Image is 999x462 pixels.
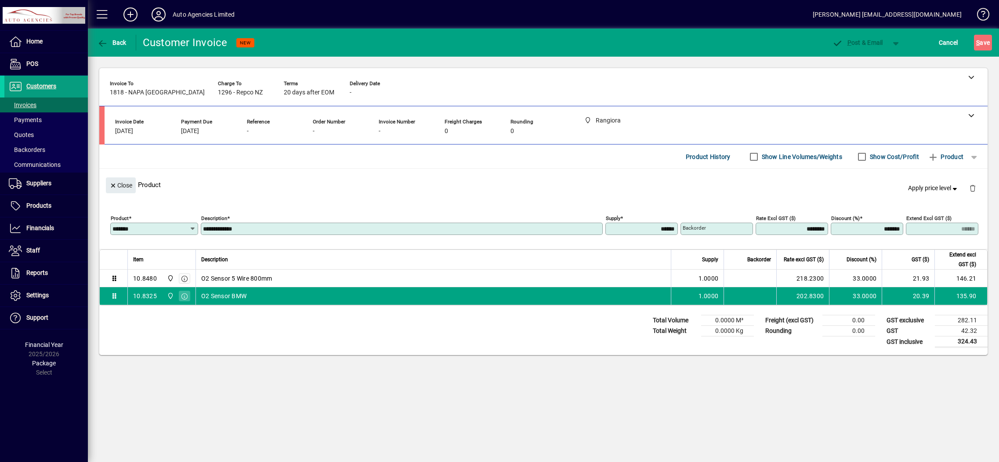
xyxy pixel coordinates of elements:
a: POS [4,53,88,75]
span: Home [26,38,43,45]
td: 33.0000 [829,287,882,305]
span: Invoices [9,101,36,108]
mat-label: Product [111,215,129,221]
span: Suppliers [26,180,51,187]
span: 1.0000 [699,292,719,300]
a: Backorders [4,142,88,157]
app-page-header-button: Delete [962,184,983,192]
td: 146.21 [934,270,987,287]
span: Close [109,178,132,193]
span: Discount (%) [847,255,876,264]
span: - [379,128,380,135]
span: Staff [26,247,40,254]
span: 1296 - Repco NZ [218,89,263,96]
span: O2 Sensor 5 Wire 800mm [201,274,272,283]
div: Product [99,169,988,201]
button: Close [106,177,136,193]
button: Post & Email [828,35,887,51]
span: Extend excl GST ($) [940,250,976,269]
td: 0.00 [822,326,875,336]
td: Rounding [761,326,822,336]
a: Quotes [4,127,88,142]
span: 0 [510,128,514,135]
div: 10.8480 [133,274,157,283]
span: Communications [9,161,61,168]
td: 33.0000 [829,270,882,287]
span: Financial Year [25,341,63,348]
button: Cancel [937,35,960,51]
span: Rangiora [165,274,175,283]
span: [DATE] [181,128,199,135]
button: Profile [145,7,173,22]
span: Support [26,314,48,321]
a: Settings [4,285,88,307]
span: Product History [686,150,731,164]
a: Suppliers [4,173,88,195]
span: 1.0000 [699,274,719,283]
button: Back [95,35,129,51]
span: Item [133,255,144,264]
span: - [313,128,315,135]
div: [PERSON_NAME] [EMAIL_ADDRESS][DOMAIN_NAME] [813,7,962,22]
span: 0 [445,128,448,135]
td: GST inclusive [882,336,935,347]
td: GST exclusive [882,315,935,326]
a: Products [4,195,88,217]
td: GST [882,326,935,336]
span: Backorders [9,146,45,153]
span: Package [32,360,56,367]
button: Product History [682,149,734,165]
span: Settings [26,292,49,299]
span: ave [976,36,990,50]
span: Supply [702,255,718,264]
div: 202.8300 [782,292,824,300]
span: Description [201,255,228,264]
a: Invoices [4,97,88,112]
span: Financials [26,224,54,231]
button: Add [116,7,145,22]
button: Apply price level [905,180,963,196]
span: Customers [26,83,56,90]
button: Delete [962,177,983,199]
span: S [976,39,980,46]
span: Rate excl GST ($) [784,255,824,264]
td: 42.32 [935,326,988,336]
mat-label: Supply [606,215,620,221]
span: P [847,39,851,46]
button: Save [974,35,992,51]
button: Product [923,149,968,165]
span: NEW [240,40,251,46]
span: Back [97,39,127,46]
span: O2 Sensor BMW [201,292,246,300]
a: Payments [4,112,88,127]
td: 21.93 [882,270,934,287]
mat-label: Extend excl GST ($) [906,215,952,221]
td: 0.0000 Kg [701,326,754,336]
app-page-header-button: Close [104,181,138,189]
a: Support [4,307,88,329]
span: Reports [26,269,48,276]
span: - [350,89,351,96]
td: 0.00 [822,315,875,326]
div: Customer Invoice [143,36,228,50]
span: 1818 - NAPA [GEOGRAPHIC_DATA] [110,89,205,96]
td: 0.0000 M³ [701,315,754,326]
span: [DATE] [115,128,133,135]
td: 282.11 [935,315,988,326]
span: Quotes [9,131,34,138]
mat-label: Rate excl GST ($) [756,215,796,221]
a: Reports [4,262,88,284]
td: 135.90 [934,287,987,305]
label: Show Cost/Profit [868,152,919,161]
span: Products [26,202,51,209]
a: Staff [4,240,88,262]
label: Show Line Volumes/Weights [760,152,842,161]
div: Auto Agencies Limited [173,7,235,22]
span: Apply price level [908,184,959,193]
span: GST ($) [912,255,929,264]
span: Backorder [747,255,771,264]
a: Knowledge Base [970,2,988,30]
mat-label: Discount (%) [831,215,860,221]
span: Product [928,150,963,164]
a: Financials [4,217,88,239]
